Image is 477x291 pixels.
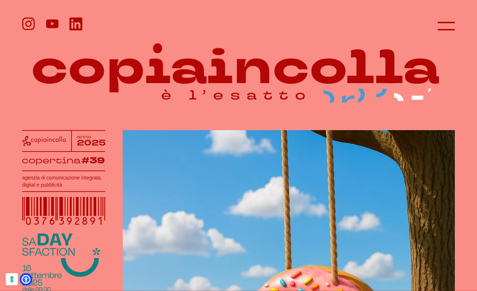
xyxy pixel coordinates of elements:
[77,134,91,140] tspan: anno
[6,273,18,285] button: Le tue preferenze relative al consenso per le tecnologie di tracciamento
[22,174,105,188] h1: agenzia di comunicazione integrata, digital e pubblicità
[82,155,105,167] tspan: #39
[77,137,106,148] tspan: 2025
[21,275,30,284] a: Open Accessibility Menu
[22,155,81,166] tspan: copertina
